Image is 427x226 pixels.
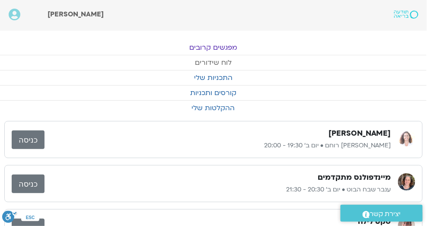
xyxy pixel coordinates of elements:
h3: מיינדפולנס מתקדמים [318,172,391,183]
a: כניסה [12,175,45,193]
img: אורנה סמלסון רוחם [398,129,415,146]
span: יצירת קשר [370,208,401,220]
a: יצירת קשר [341,205,423,222]
span: [PERSON_NAME] [48,10,104,19]
p: [PERSON_NAME] רוחם • יום ב׳ 19:30 - 20:00 [45,140,391,151]
a: כניסה [12,131,45,149]
p: ענבר שבח הבוט • יום ב׳ 20:30 - 21:30 [45,185,391,195]
img: ענבר שבח הבוט [398,173,415,191]
h3: [PERSON_NAME] [328,128,391,139]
